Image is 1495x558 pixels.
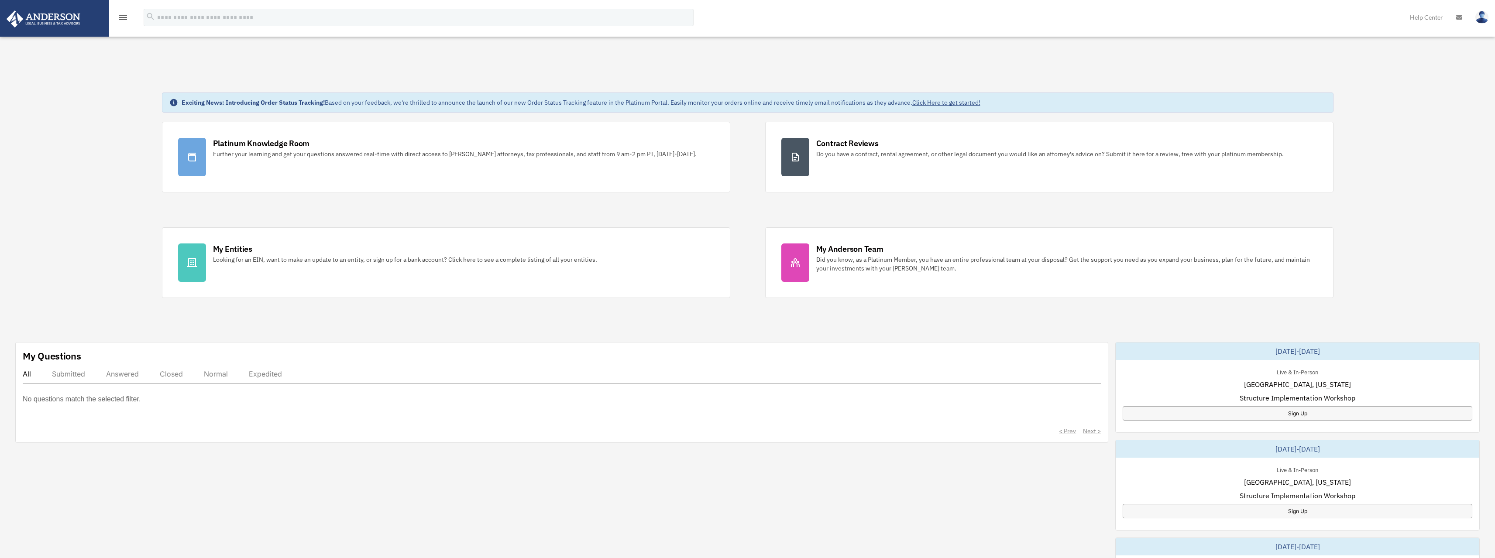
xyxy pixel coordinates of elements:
[1116,342,1479,360] div: [DATE]-[DATE]
[146,12,155,21] i: search
[162,122,730,192] a: Platinum Knowledge Room Further your learning and get your questions answered real-time with dire...
[1123,406,1472,421] a: Sign Up
[182,98,980,107] div: Based on your feedback, we're thrilled to announce the launch of our new Order Status Tracking fe...
[816,138,879,149] div: Contract Reviews
[816,243,883,254] div: My Anderson Team
[213,150,697,158] div: Further your learning and get your questions answered real-time with direct access to [PERSON_NAM...
[1240,393,1355,403] span: Structure Implementation Workshop
[213,138,310,149] div: Platinum Knowledge Room
[1270,465,1325,474] div: Live & In-Person
[23,370,31,378] div: All
[1116,440,1479,458] div: [DATE]-[DATE]
[23,349,81,363] div: My Questions
[23,393,141,405] p: No questions match the selected filter.
[816,255,1317,273] div: Did you know, as a Platinum Member, you have an entire professional team at your disposal? Get th...
[52,370,85,378] div: Submitted
[106,370,139,378] div: Answered
[912,99,980,106] a: Click Here to get started!
[182,99,325,106] strong: Exciting News: Introducing Order Status Tracking!
[213,243,252,254] div: My Entities
[162,227,730,298] a: My Entities Looking for an EIN, want to make an update to an entity, or sign up for a bank accoun...
[1244,477,1351,487] span: [GEOGRAPHIC_DATA], [US_STATE]
[1123,504,1472,518] a: Sign Up
[765,227,1333,298] a: My Anderson Team Did you know, as a Platinum Member, you have an entire professional team at your...
[816,150,1284,158] div: Do you have a contract, rental agreement, or other legal document you would like an attorney's ad...
[118,15,128,23] a: menu
[249,370,282,378] div: Expedited
[213,255,597,264] div: Looking for an EIN, want to make an update to an entity, or sign up for a bank account? Click her...
[4,10,83,27] img: Anderson Advisors Platinum Portal
[160,370,183,378] div: Closed
[118,12,128,23] i: menu
[765,122,1333,192] a: Contract Reviews Do you have a contract, rental agreement, or other legal document you would like...
[1475,11,1488,24] img: User Pic
[1270,367,1325,376] div: Live & In-Person
[1244,379,1351,390] span: [GEOGRAPHIC_DATA], [US_STATE]
[204,370,228,378] div: Normal
[1116,538,1479,555] div: [DATE]-[DATE]
[1240,490,1355,501] span: Structure Implementation Workshop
